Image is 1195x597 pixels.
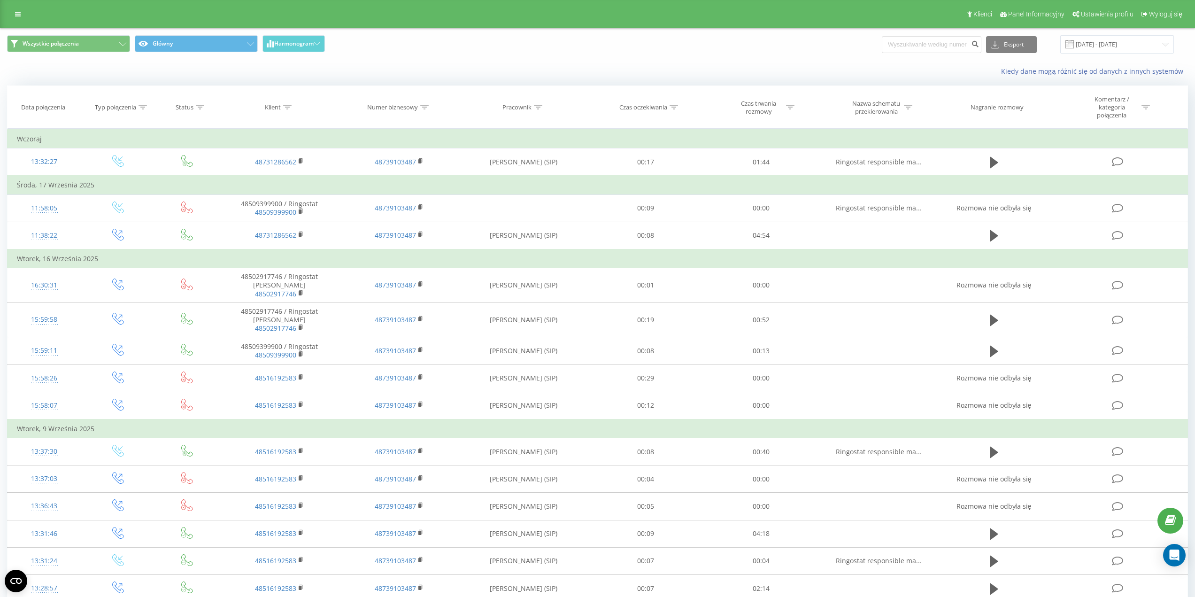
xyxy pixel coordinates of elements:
span: Ustawienia profilu [1081,10,1133,18]
div: 13:37:03 [17,470,72,488]
span: Ringostat responsible ma... [836,203,922,212]
td: 48509399900 / Ringostat [219,194,339,222]
td: 00:01 [588,268,703,303]
a: 48739103487 [375,157,416,166]
a: 48516192583 [255,584,296,593]
td: [PERSON_NAME] (SIP) [459,547,588,574]
a: 48739103487 [375,447,416,456]
a: 48516192583 [255,474,296,483]
td: 00:04 [588,465,703,493]
a: 48509399900 [255,208,296,217]
span: Wszystkie połączenia [23,40,79,47]
div: Czas oczekiwania [619,103,667,111]
div: Czas trwania rozmowy [733,100,784,116]
a: 48739103487 [375,401,416,410]
div: 11:58:05 [17,199,72,217]
div: Status [176,103,193,111]
div: 13:36:43 [17,497,72,515]
td: 01:44 [703,148,818,176]
div: Nazwa schematu przekierowania [851,100,902,116]
div: 15:58:07 [17,396,72,415]
td: 00:09 [588,194,703,222]
span: Rozmowa nie odbyła się [956,280,1032,289]
td: 48502917746 / Ringostat [PERSON_NAME] [219,268,339,303]
td: 00:52 [703,302,818,337]
td: 00:07 [588,547,703,574]
td: 48509399900 / Ringostat [219,337,339,364]
button: Eksport [986,36,1037,53]
td: 00:19 [588,302,703,337]
td: 04:54 [703,222,818,249]
a: 48739103487 [375,280,416,289]
div: 15:59:58 [17,310,72,329]
a: 48739103487 [375,474,416,483]
td: Wtorek, 9 Września 2025 [8,419,1188,438]
div: Open Intercom Messenger [1163,544,1186,566]
td: 00:00 [703,392,818,419]
td: Wczoraj [8,130,1188,148]
span: Ringostat responsible ma... [836,447,922,456]
input: Wyszukiwanie według numeru [882,36,981,53]
div: 16:30:31 [17,276,72,295]
div: Data połączenia [21,103,65,111]
td: [PERSON_NAME] (SIP) [459,438,588,465]
div: Komentarz / kategoria połączenia [1084,95,1139,119]
a: Kiedy dane mogą różnić się od danych z innych systemów [1001,67,1188,76]
td: 00:40 [703,438,818,465]
td: 00:08 [588,438,703,465]
td: 48502917746 / Ringostat [PERSON_NAME] [219,302,339,337]
td: [PERSON_NAME] (SIP) [459,364,588,392]
a: 48739103487 [375,203,416,212]
div: 15:58:26 [17,369,72,388]
a: 48739103487 [375,315,416,324]
span: Rozmowa nie odbyła się [956,373,1032,382]
span: Panel Informacyjny [1008,10,1064,18]
span: Rozmowa nie odbyła się [956,203,1032,212]
td: 00:09 [588,520,703,547]
td: 00:04 [703,547,818,574]
span: Ringostat responsible ma... [836,157,922,166]
a: 48731286562 [255,231,296,240]
a: 48516192583 [255,502,296,511]
td: 00:12 [588,392,703,419]
a: 48502917746 [255,289,296,298]
td: [PERSON_NAME] (SIP) [459,302,588,337]
td: [PERSON_NAME] (SIP) [459,148,588,176]
div: Typ połączenia [95,103,136,111]
a: 48731286562 [255,157,296,166]
a: 48516192583 [255,447,296,456]
td: [PERSON_NAME] (SIP) [459,465,588,493]
td: [PERSON_NAME] (SIP) [459,268,588,303]
td: 00:00 [703,364,818,392]
a: 48739103487 [375,529,416,538]
td: [PERSON_NAME] (SIP) [459,520,588,547]
td: 00:08 [588,337,703,364]
a: 48509399900 [255,350,296,359]
a: 48516192583 [255,556,296,565]
span: Harmonogram [274,40,314,47]
a: 48739103487 [375,584,416,593]
div: Nagranie rozmowy [971,103,1024,111]
td: Środa, 17 Września 2025 [8,176,1188,194]
a: 48516192583 [255,373,296,382]
a: 48739103487 [375,373,416,382]
a: 48739103487 [375,502,416,511]
td: 00:05 [588,493,703,520]
a: 48502917746 [255,324,296,333]
td: Wtorek, 16 Września 2025 [8,249,1188,268]
div: 13:37:30 [17,442,72,461]
td: 00:08 [588,222,703,249]
div: 13:31:46 [17,525,72,543]
td: 00:29 [588,364,703,392]
button: Harmonogram [262,35,325,52]
td: 00:00 [703,493,818,520]
a: 48739103487 [375,231,416,240]
td: 00:00 [703,268,818,303]
div: Pracownik [502,103,532,111]
td: [PERSON_NAME] (SIP) [459,337,588,364]
button: Open CMP widget [5,570,27,592]
td: 00:13 [703,337,818,364]
div: Klient [265,103,281,111]
td: 00:17 [588,148,703,176]
td: [PERSON_NAME] (SIP) [459,392,588,419]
